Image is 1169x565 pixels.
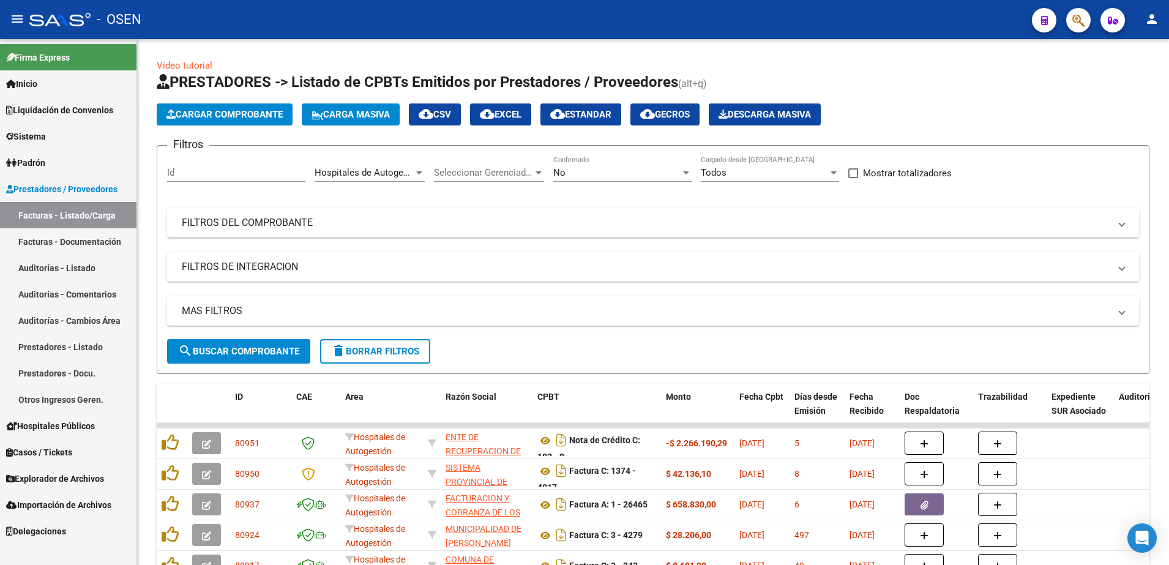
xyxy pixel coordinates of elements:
button: Buscar Comprobante [167,339,310,364]
span: Auditoria [1119,392,1155,402]
datatable-header-cell: Días desde Emisión [790,384,845,438]
div: Open Intercom Messenger [1127,523,1157,553]
h3: Filtros [167,136,209,153]
mat-panel-title: FILTROS DEL COMPROBANTE [182,216,1110,230]
mat-icon: cloud_download [419,107,433,121]
span: Descarga Masiva [719,109,811,120]
span: Fecha Recibido [850,392,884,416]
span: (alt+q) [678,78,707,89]
mat-panel-title: MAS FILTROS [182,304,1110,318]
span: MUNICIPALIDAD DE [PERSON_NAME] [446,524,521,548]
span: [DATE] [739,438,764,448]
strong: Factura C: 3 - 4279 [569,531,643,541]
button: Estandar [540,103,621,125]
mat-panel-title: FILTROS DE INTEGRACION [182,260,1110,274]
span: Area [345,392,364,402]
i: Descargar documento [553,461,569,481]
span: [DATE] [739,530,764,540]
mat-icon: search [178,343,193,358]
span: 6 [794,500,799,509]
span: 5 [794,438,799,448]
span: Días desde Emisión [794,392,837,416]
span: Padrón [6,156,45,170]
span: EXCEL [480,109,521,120]
span: Importación de Archivos [6,498,111,512]
datatable-header-cell: Expediente SUR Asociado [1047,384,1114,438]
mat-icon: delete [331,343,346,358]
span: CAE [296,392,312,402]
span: Delegaciones [6,525,66,538]
span: CSV [419,109,451,120]
span: Expediente SUR Asociado [1051,392,1106,416]
span: Hospitales Públicos [6,419,95,433]
strong: $ 28.206,00 [666,530,711,540]
i: Descargar documento [553,525,569,545]
span: [DATE] [739,469,764,479]
span: No [553,167,566,178]
span: SISTEMA PROVINCIAL DE SALUD [446,463,507,501]
span: CPBT [537,392,559,402]
span: Firma Express [6,51,70,64]
span: [DATE] [850,469,875,479]
mat-expansion-panel-header: FILTROS DE INTEGRACION [167,252,1139,282]
datatable-header-cell: CPBT [532,384,661,438]
mat-expansion-panel-header: MAS FILTROS [167,296,1139,326]
div: 30691822849 [446,461,528,487]
datatable-header-cell: CAE [291,384,340,438]
span: Inicio [6,77,37,91]
button: Carga Masiva [302,103,400,125]
span: ENTE DE RECUPERACION DE FONDOS PARA EL FORTALECIMIENTO DEL SISTEMA DE SALUD DE MENDOZA (REFORSAL)... [446,432,526,526]
datatable-header-cell: Razón Social [441,384,532,438]
button: Cargar Comprobante [157,103,293,125]
datatable-header-cell: Fecha Cpbt [734,384,790,438]
button: Borrar Filtros [320,339,430,364]
span: Hospitales de Autogestión [315,167,424,178]
span: [DATE] [850,500,875,509]
button: EXCEL [470,103,531,125]
mat-icon: cloud_download [480,107,495,121]
span: Borrar Filtros [331,346,419,357]
strong: Factura A: 1 - 26465 [569,500,648,510]
span: 80924 [235,530,260,540]
span: ID [235,392,243,402]
button: Descarga Masiva [709,103,821,125]
datatable-header-cell: Fecha Recibido [845,384,900,438]
span: Hospitales de Autogestión [345,524,405,548]
span: Mostrar totalizadores [863,166,952,181]
span: 80937 [235,500,260,509]
button: CSV [409,103,461,125]
datatable-header-cell: ID [230,384,291,438]
span: PRESTADORES -> Listado de CPBTs Emitidos por Prestadores / Proveedores [157,73,678,91]
strong: $ 658.830,00 [666,500,716,509]
span: Liquidación de Convenios [6,103,113,117]
span: Prestadores / Proveedores [6,182,118,196]
span: Todos [701,167,726,178]
strong: Factura C: 1374 - 4017 [537,466,636,493]
span: Sistema [6,130,46,143]
span: [DATE] [739,500,764,509]
span: Trazabilidad [978,392,1028,402]
app-download-masive: Descarga masiva de comprobantes (adjuntos) [709,103,821,125]
div: 30718615700 [446,430,528,456]
span: 80951 [235,438,260,448]
span: FACTURACION Y COBRANZA DE LOS EFECTORES PUBLICOS S.E. [446,493,520,545]
datatable-header-cell: Area [340,384,423,438]
span: Casos / Tickets [6,446,72,459]
span: Fecha Cpbt [739,392,783,402]
span: Estandar [550,109,611,120]
span: Carga Masiva [312,109,390,120]
mat-expansion-panel-header: FILTROS DEL COMPROBANTE [167,208,1139,238]
span: Monto [666,392,691,402]
strong: -$ 2.266.190,29 [666,438,727,448]
i: Descargar documento [553,430,569,450]
datatable-header-cell: Trazabilidad [973,384,1047,438]
span: Hospitales de Autogestión [345,432,405,456]
span: 497 [794,530,809,540]
span: - OSEN [97,6,141,33]
mat-icon: cloud_download [640,107,655,121]
mat-icon: cloud_download [550,107,565,121]
span: Razón Social [446,392,496,402]
div: 30999001552 [446,522,528,548]
mat-icon: person [1145,12,1159,26]
span: Hospitales de Autogestión [345,493,405,517]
